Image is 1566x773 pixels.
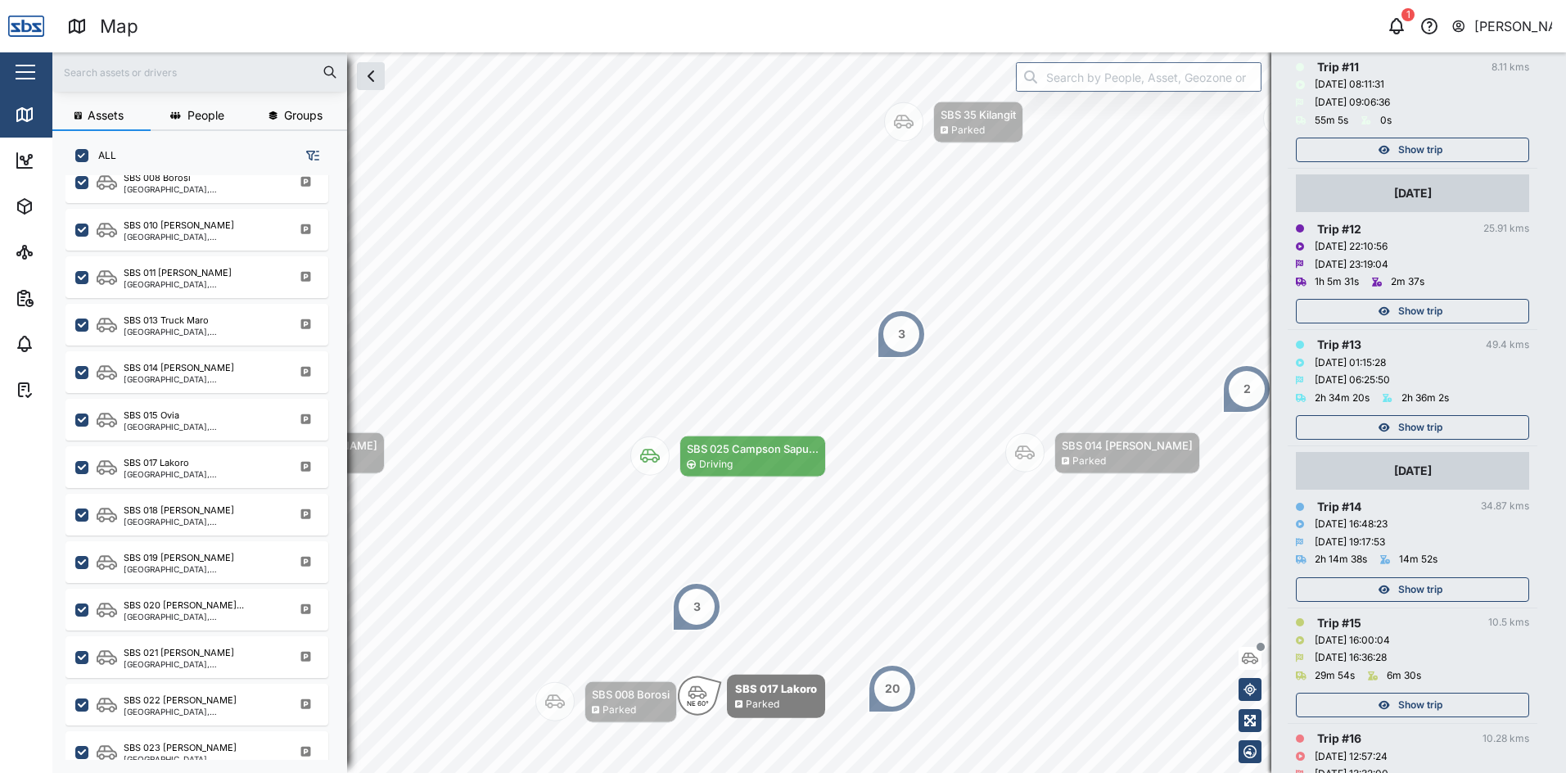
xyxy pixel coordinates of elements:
div: Parked [1072,454,1106,469]
div: Trip # 16 [1317,730,1361,748]
div: [GEOGRAPHIC_DATA], [GEOGRAPHIC_DATA] [124,375,280,383]
button: Show trip [1296,138,1529,162]
div: [DATE] 08:11:31 [1315,77,1384,93]
button: [PERSON_NAME] [1451,15,1553,38]
div: Driving [699,457,733,472]
div: Map marker [1005,432,1200,474]
div: SBS 021 [PERSON_NAME] [124,646,234,660]
div: 0s [1380,113,1392,129]
button: Show trip [1296,577,1529,602]
div: [DATE] 12:57:24 [1315,749,1388,765]
div: grid [65,175,346,760]
div: 10.5 kms [1488,615,1529,631]
div: SBS 011 [PERSON_NAME] [124,266,232,280]
div: [PERSON_NAME] [1474,16,1553,37]
div: 29m 54s [1315,668,1355,684]
div: SBS 017 Lakoro [124,456,189,470]
button: Show trip [1296,415,1529,440]
div: Parked [951,123,985,138]
span: Show trip [1398,300,1442,323]
div: SBS 014 [PERSON_NAME] [1062,437,1193,454]
div: Map marker [868,664,917,713]
div: Reports [43,289,98,307]
div: Map marker [678,675,825,718]
div: 2h 36m 2s [1401,391,1449,406]
img: Main Logo [8,8,44,44]
div: [DATE] [1394,184,1432,202]
div: 2h 14m 38s [1315,552,1367,567]
div: 49.4 kms [1486,337,1529,353]
div: SBS 019 [PERSON_NAME] [124,551,234,565]
div: 8.11 kms [1492,60,1529,75]
div: 3 [898,325,905,343]
div: [GEOGRAPHIC_DATA], [GEOGRAPHIC_DATA] [124,660,280,668]
div: [GEOGRAPHIC_DATA], [GEOGRAPHIC_DATA] [124,755,280,763]
div: [GEOGRAPHIC_DATA], [GEOGRAPHIC_DATA] [124,185,280,193]
div: Sites [43,243,82,261]
span: Groups [284,110,323,121]
label: ALL [88,149,116,162]
button: Show trip [1296,693,1529,717]
div: 2m 37s [1391,274,1424,290]
button: Show trip [1296,299,1529,323]
span: Show trip [1398,578,1442,601]
span: Show trip [1398,694,1442,716]
div: SBS 35 Kilangit [941,106,1016,123]
div: 3 [693,598,701,616]
div: SBS 020 [PERSON_NAME]... [124,599,244,613]
div: SBS 008 Borosi [592,686,670,703]
span: Assets [88,110,124,121]
div: Trip # 13 [1317,336,1361,354]
div: [GEOGRAPHIC_DATA], [GEOGRAPHIC_DATA] [124,518,280,526]
div: Alarms [43,335,93,353]
div: SBS 018 [PERSON_NAME] [124,504,234,518]
canvas: Map [52,52,1566,773]
input: Search by People, Asset, Geozone or Place [1016,62,1261,92]
div: Tasks [43,381,88,399]
div: Parked [746,697,779,712]
span: Show trip [1398,138,1442,161]
div: [GEOGRAPHIC_DATA], [GEOGRAPHIC_DATA] [124,707,280,716]
div: Trip # 15 [1317,614,1361,632]
div: 20 [885,680,900,698]
div: [GEOGRAPHIC_DATA], [GEOGRAPHIC_DATA] [124,470,280,478]
div: 55m 5s [1315,113,1348,129]
input: Search assets or drivers [62,60,337,84]
div: Trip # 12 [1317,220,1361,238]
div: NE 60° [687,700,709,707]
span: Show trip [1398,416,1442,439]
div: SBS 008 Borosi [124,171,191,185]
div: SBS 023 [PERSON_NAME] [124,741,237,755]
div: [DATE] 23:19:04 [1315,257,1388,273]
div: Parked [602,703,636,718]
div: Map [43,106,79,124]
div: [DATE] 16:36:28 [1315,650,1387,666]
div: [GEOGRAPHIC_DATA], [GEOGRAPHIC_DATA] [124,565,280,573]
div: 6m 30s [1387,668,1421,684]
div: [GEOGRAPHIC_DATA], [GEOGRAPHIC_DATA] [124,423,280,431]
div: 10.28 kms [1483,731,1529,747]
div: [DATE] [1394,462,1432,480]
div: [DATE] 09:06:36 [1315,95,1390,111]
div: SBS 014 [PERSON_NAME] [124,361,234,375]
div: [GEOGRAPHIC_DATA], [GEOGRAPHIC_DATA] [124,328,280,336]
div: 2h 34m 20s [1315,391,1370,406]
div: Map marker [1263,98,1392,140]
div: SBS 017 Lakoro [735,680,817,697]
div: 1h 5m 31s [1315,274,1359,290]
span: People [187,110,224,121]
div: Map marker [884,102,1023,143]
div: [DATE] 16:00:04 [1315,633,1390,649]
div: SBS 022 [PERSON_NAME] [124,694,237,707]
div: Map marker [672,582,721,631]
div: Assets [43,197,93,215]
div: 34.87 kms [1481,499,1529,514]
div: 25.91 kms [1483,221,1529,237]
div: Map marker [630,436,826,477]
div: 2 [1243,380,1251,398]
div: Dashboard [43,151,116,170]
div: Trip # 14 [1317,498,1361,516]
div: Trip # 11 [1317,58,1359,76]
div: [DATE] 19:17:53 [1315,535,1385,550]
div: Map marker [877,310,926,359]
